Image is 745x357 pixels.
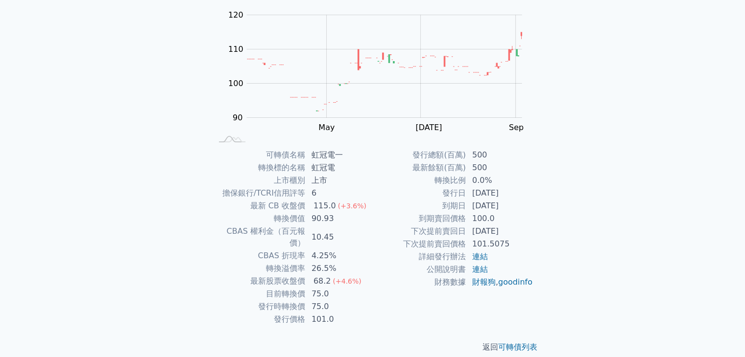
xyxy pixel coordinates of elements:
[212,149,306,161] td: 可轉債名稱
[318,123,335,132] tspan: May
[212,300,306,313] td: 發行時轉換價
[212,161,306,174] td: 轉換標的名稱
[212,249,306,262] td: CBAS 折現率
[466,187,533,200] td: [DATE]
[509,123,524,132] tspan: Sep
[333,277,361,285] span: (+4.6%)
[306,313,373,326] td: 101.0
[306,249,373,262] td: 4.25%
[306,149,373,161] td: 虹冠電一
[466,212,533,225] td: 100.0
[472,277,496,287] a: 財報狗
[415,123,442,132] tspan: [DATE]
[233,113,242,122] tspan: 90
[373,238,466,250] td: 下次提前賣回價格
[212,187,306,200] td: 擔保銀行/TCRI信用評等
[212,174,306,187] td: 上市櫃別
[247,32,522,111] g: Series
[373,174,466,187] td: 轉換比例
[472,265,488,274] a: 連結
[498,277,532,287] a: goodinfo
[200,341,545,353] p: 返回
[373,187,466,200] td: 發行日
[228,79,243,88] tspan: 100
[212,313,306,326] td: 發行價格
[498,342,537,352] a: 可轉債列表
[306,262,373,275] td: 26.5%
[466,149,533,161] td: 500
[212,262,306,275] td: 轉換溢價率
[373,263,466,276] td: 公開說明書
[306,174,373,187] td: 上市
[373,225,466,238] td: 下次提前賣回日
[212,200,306,212] td: 最新 CB 收盤價
[373,161,466,174] td: 最新餘額(百萬)
[466,238,533,250] td: 101.5075
[466,161,533,174] td: 500
[228,10,243,20] tspan: 120
[306,288,373,300] td: 75.0
[373,212,466,225] td: 到期賣回價格
[306,225,373,249] td: 10.45
[306,212,373,225] td: 90.93
[306,161,373,174] td: 虹冠電
[223,10,536,152] g: Chart
[212,212,306,225] td: 轉換價值
[212,288,306,300] td: 目前轉換價
[696,310,745,357] iframe: Chat Widget
[466,225,533,238] td: [DATE]
[212,275,306,288] td: 最新股票收盤價
[312,200,338,212] div: 115.0
[312,275,333,287] div: 68.2
[373,250,466,263] td: 詳細發行辦法
[212,225,306,249] td: CBAS 權利金（百元報價）
[466,276,533,289] td: ,
[373,200,466,212] td: 到期日
[373,149,466,161] td: 發行總額(百萬)
[472,252,488,261] a: 連結
[373,276,466,289] td: 財務數據
[306,300,373,313] td: 75.0
[466,200,533,212] td: [DATE]
[696,310,745,357] div: 聊天小工具
[306,187,373,200] td: 6
[466,174,533,187] td: 0.0%
[228,45,243,54] tspan: 110
[338,202,366,210] span: (+3.6%)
